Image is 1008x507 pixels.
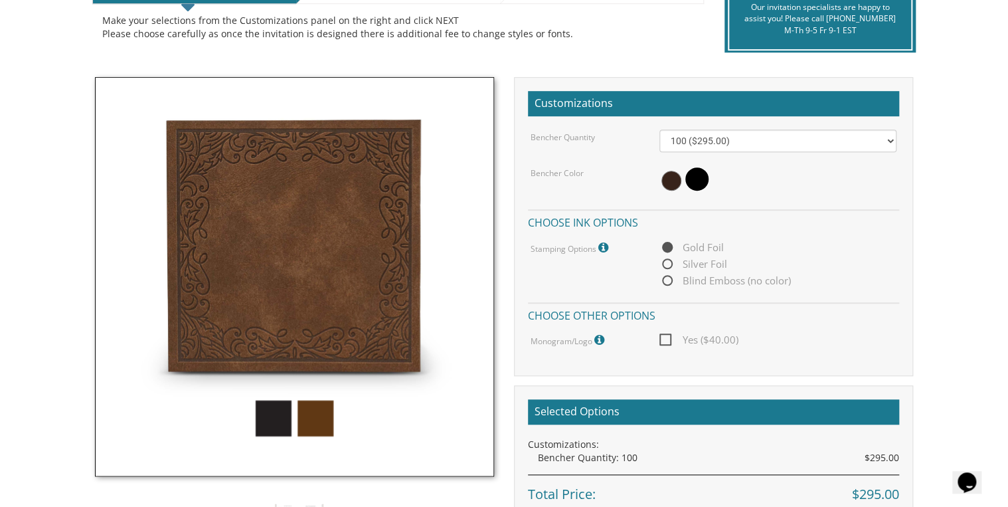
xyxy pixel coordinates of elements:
label: Bencher Color [531,167,584,179]
h4: Choose other options [528,302,899,326]
div: Customizations: [528,438,899,451]
div: Bencher Quantity: 100 [538,451,899,464]
span: Blind Emboss (no color) [659,272,791,289]
img: tiferes_seude.jpg [95,77,494,476]
iframe: chat widget [952,454,995,494]
div: Total Price: [528,474,899,504]
span: $295.00 [852,485,899,504]
span: Silver Foil [659,256,727,272]
span: Gold Foil [659,239,724,256]
div: Our invitation specialists are happy to assist you! Please call [PHONE_NUMBER] M-Th 9-5 Fr 9-1 EST [739,1,900,35]
label: Bencher Quantity [531,132,595,143]
label: Monogram/Logo [531,332,608,349]
div: Make your selections from the Customizations panel on the right and click NEXT Please choose care... [102,14,694,41]
label: Stamping Options [531,239,612,256]
span: $295.00 [865,451,899,464]
span: Yes ($40.00) [659,332,738,348]
h2: Customizations [528,91,899,116]
h2: Selected Options [528,399,899,425]
h4: Choose ink options [528,209,899,233]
